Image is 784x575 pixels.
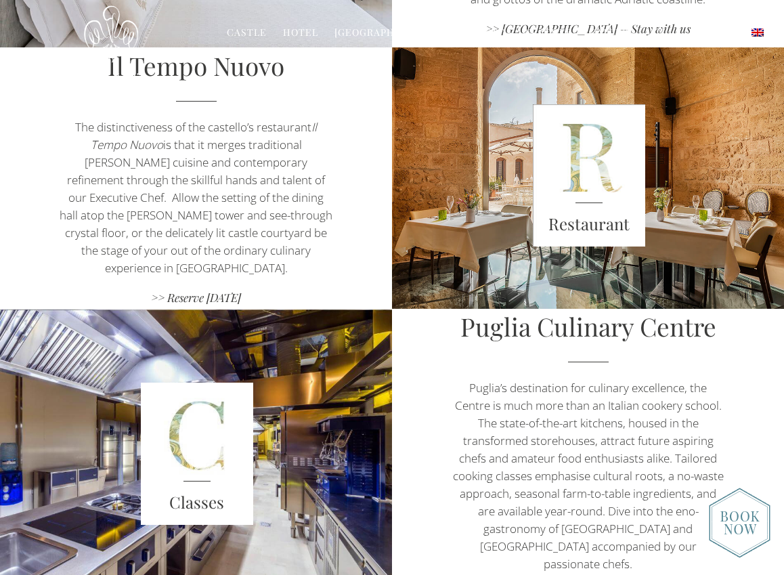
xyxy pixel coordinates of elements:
[460,310,716,343] a: Puglia Culinary Centre
[141,490,253,515] h3: Classes
[91,119,318,152] i: Il Tempo Nuovo
[283,26,318,41] a: Hotel
[59,119,333,277] p: The distinctiveness of the castello’s restaurant is that it merges traditional [PERSON_NAME] cuis...
[533,104,645,247] img: r_green.jpg
[59,290,333,308] a: >> Reserve [DATE]
[752,28,764,37] img: English
[522,26,573,41] a: Weather
[141,383,253,525] img: castle-block_1.jpg
[334,26,442,41] a: [GEOGRAPHIC_DATA]
[84,5,138,63] img: Castello di Ugento
[589,26,634,41] a: Gallery
[533,212,645,236] h3: Restaurant
[451,379,725,573] p: Puglia’s destination for culinary excellence, the Centre is much more than an Italian cookery sch...
[227,26,267,41] a: Castle
[458,26,506,41] a: Salento
[60,71,162,98] a: Castello di [GEOGRAPHIC_DATA]
[709,488,770,558] img: new-booknow.png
